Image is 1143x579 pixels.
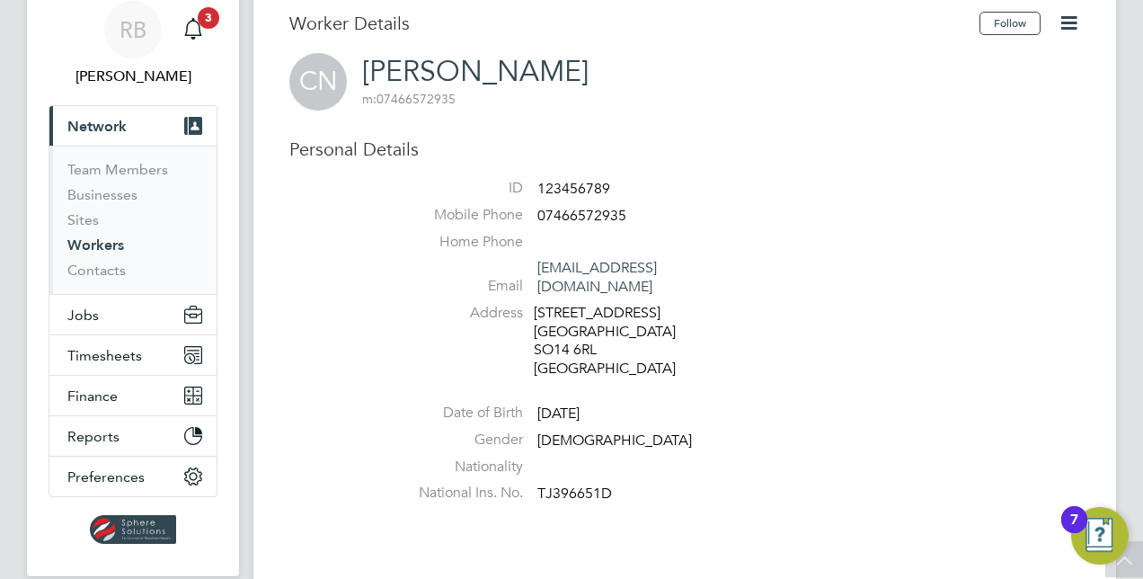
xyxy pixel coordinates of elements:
[67,307,99,324] span: Jobs
[537,432,692,450] span: [DEMOGRAPHIC_DATA]
[67,118,127,135] span: Network
[1071,507,1129,565] button: Open Resource Center, 7 new notifications
[397,179,523,198] label: ID
[67,211,99,228] a: Sites
[289,12,979,35] h3: Worker Details
[49,515,217,544] a: Go to home page
[979,12,1041,35] button: Follow
[397,404,523,423] label: Date of Birth
[67,347,142,364] span: Timesheets
[537,207,626,225] span: 07466572935
[175,1,211,58] a: 3
[90,515,177,544] img: spheresolutions-logo-retina.png
[362,54,589,89] a: [PERSON_NAME]
[49,376,217,415] button: Finance
[362,91,456,107] span: 07466572935
[397,484,523,503] label: National Ins. No.
[397,431,523,450] label: Gender
[67,262,126,279] a: Contacts
[67,387,118,405] span: Finance
[120,18,146,41] span: RB
[537,180,610,198] span: 123456789
[537,405,580,423] span: [DATE]
[67,186,137,203] a: Businesses
[1070,520,1078,543] div: 7
[49,146,217,294] div: Network
[67,468,145,485] span: Preferences
[537,259,657,296] a: [EMAIL_ADDRESS][DOMAIN_NAME]
[49,457,217,496] button: Preferences
[397,277,523,296] label: Email
[397,304,523,323] label: Address
[49,416,217,456] button: Reports
[49,335,217,375] button: Timesheets
[49,295,217,334] button: Jobs
[198,7,219,29] span: 3
[49,66,217,87] span: Rob Bennett
[397,458,523,477] label: Nationality
[537,485,612,503] span: TJ396651D
[49,1,217,87] a: RB[PERSON_NAME]
[67,236,124,254] a: Workers
[289,138,1080,161] h3: Personal Details
[67,428,120,445] span: Reports
[289,53,347,111] span: CN
[49,106,217,146] button: Network
[397,206,523,225] label: Mobile Phone
[534,304,704,379] div: [STREET_ADDRESS] [GEOGRAPHIC_DATA] SO14 6RL [GEOGRAPHIC_DATA]
[397,233,523,252] label: Home Phone
[67,161,168,178] a: Team Members
[362,91,377,107] span: m:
